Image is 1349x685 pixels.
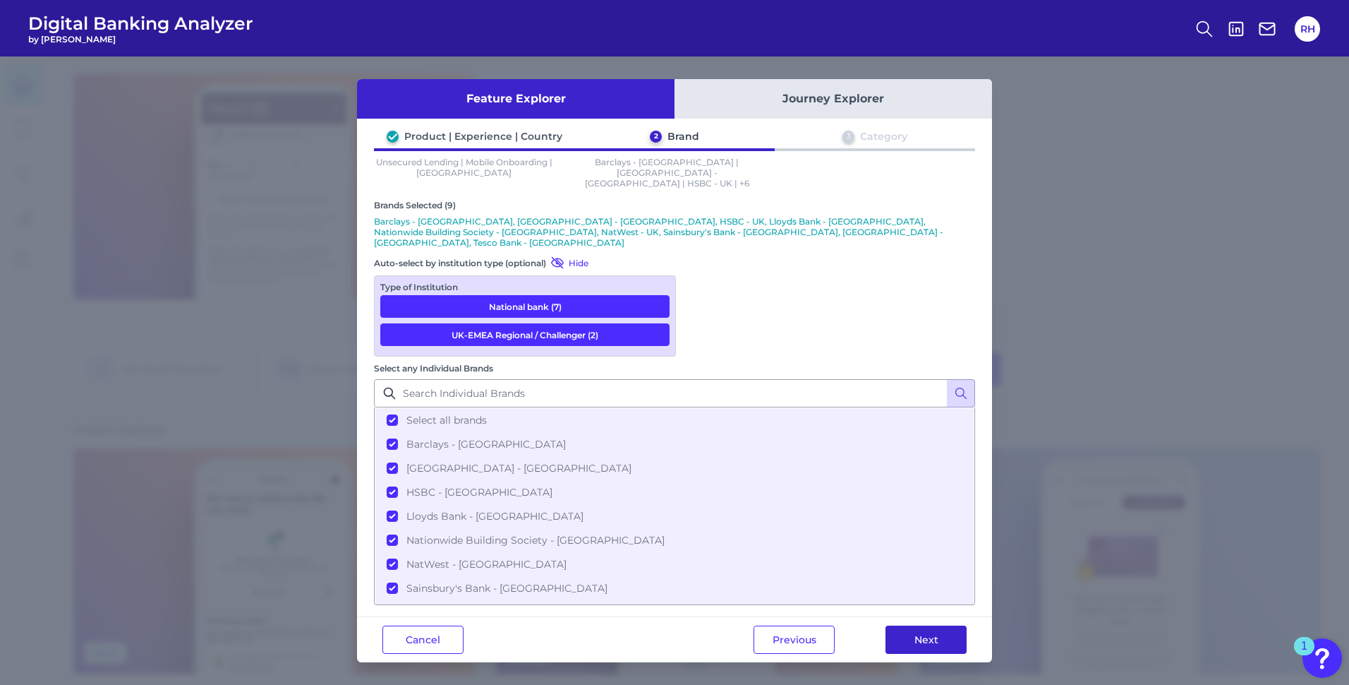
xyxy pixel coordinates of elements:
[406,582,607,595] span: Sainsbury's Bank - [GEOGRAPHIC_DATA]
[404,130,562,143] div: Product | Experience | Country
[375,552,974,576] button: NatWest - [GEOGRAPHIC_DATA]
[380,295,670,318] button: National bank (7)
[406,510,583,523] span: Lloyds Bank - [GEOGRAPHIC_DATA]
[577,157,758,189] p: Barclays - [GEOGRAPHIC_DATA] | [GEOGRAPHIC_DATA] - [GEOGRAPHIC_DATA] | HSBC - UK | +6
[374,363,493,374] label: Select any Individual Brands
[406,534,665,547] span: Nationwide Building Society - [GEOGRAPHIC_DATA]
[375,480,974,504] button: HSBC - [GEOGRAPHIC_DATA]
[375,528,974,552] button: Nationwide Building Society - [GEOGRAPHIC_DATA]
[406,558,567,571] span: NatWest - [GEOGRAPHIC_DATA]
[406,414,487,427] span: Select all brands
[406,462,631,475] span: [GEOGRAPHIC_DATA] - [GEOGRAPHIC_DATA]
[375,432,974,456] button: Barclays - [GEOGRAPHIC_DATA]
[860,130,907,143] div: Category
[375,408,974,432] button: Select all brands
[546,256,588,270] button: Hide
[674,79,992,119] button: Journey Explorer
[1301,646,1307,665] div: 1
[374,256,676,270] div: Auto-select by institution type (optional)
[1295,16,1320,42] button: RH
[406,438,566,451] span: Barclays - [GEOGRAPHIC_DATA]
[842,131,854,143] div: 3
[650,131,662,143] div: 2
[375,456,974,480] button: [GEOGRAPHIC_DATA] - [GEOGRAPHIC_DATA]
[374,216,975,248] p: Barclays - [GEOGRAPHIC_DATA], [GEOGRAPHIC_DATA] - [GEOGRAPHIC_DATA], HSBC - UK, Lloyds Bank - [GE...
[667,130,699,143] div: Brand
[374,200,975,210] div: Brands Selected (9)
[375,576,974,600] button: Sainsbury's Bank - [GEOGRAPHIC_DATA]
[374,379,975,407] input: Search Individual Brands
[357,79,674,119] button: Feature Explorer
[375,504,974,528] button: Lloyds Bank - [GEOGRAPHIC_DATA]
[754,626,835,654] button: Previous
[380,323,670,346] button: UK-EMEA Regional / Challenger (2)
[1302,638,1342,678] button: Open Resource Center, 1 new notification
[382,626,464,654] button: Cancel
[374,157,555,189] p: Unsecured Lending | Mobile Onboarding | [GEOGRAPHIC_DATA]
[885,626,967,654] button: Next
[28,34,253,44] span: by [PERSON_NAME]
[28,13,253,34] span: Digital Banking Analyzer
[380,282,670,292] div: Type of Institution
[375,600,974,624] button: Santander - [GEOGRAPHIC_DATA]
[406,486,552,499] span: HSBC - [GEOGRAPHIC_DATA]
